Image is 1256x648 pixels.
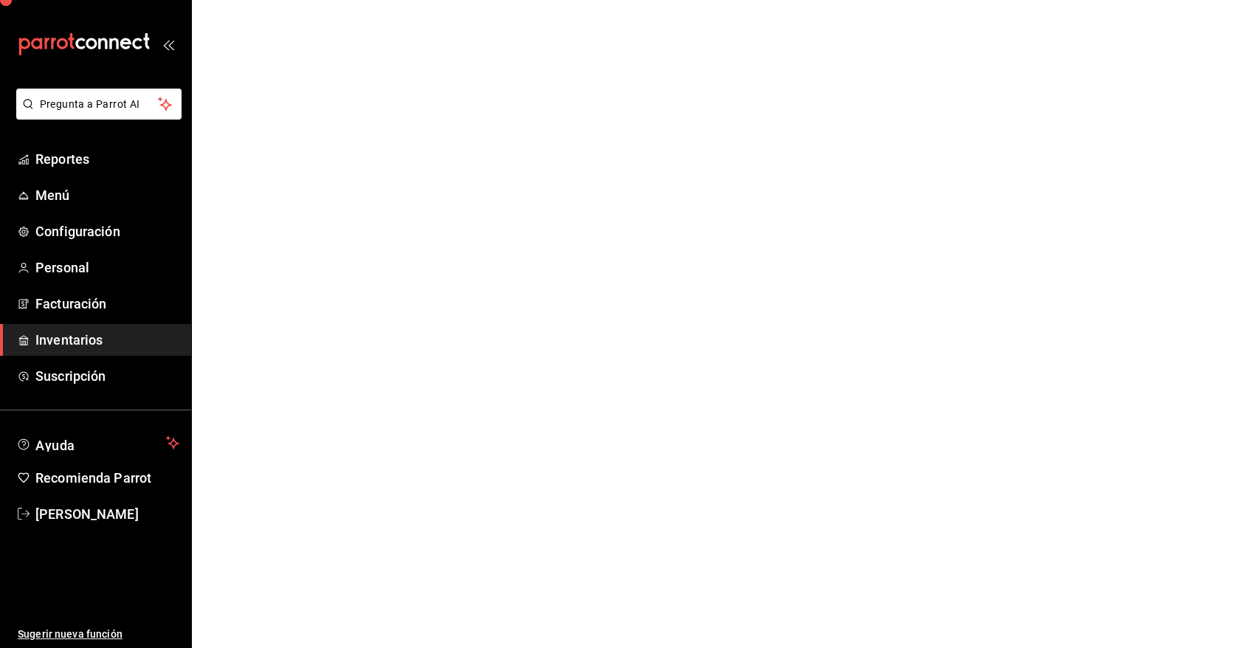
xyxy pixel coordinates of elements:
[35,294,179,314] span: Facturación
[35,330,179,350] span: Inventarios
[35,434,160,452] span: Ayuda
[35,185,179,205] span: Menú
[16,89,182,120] button: Pregunta a Parrot AI
[18,627,179,642] span: Sugerir nueva función
[35,468,179,488] span: Recomienda Parrot
[10,107,182,123] a: Pregunta a Parrot AI
[35,504,179,524] span: [PERSON_NAME]
[35,149,179,169] span: Reportes
[40,97,159,112] span: Pregunta a Parrot AI
[35,258,179,278] span: Personal
[162,38,174,50] button: open_drawer_menu
[35,221,179,241] span: Configuración
[35,366,179,386] span: Suscripción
